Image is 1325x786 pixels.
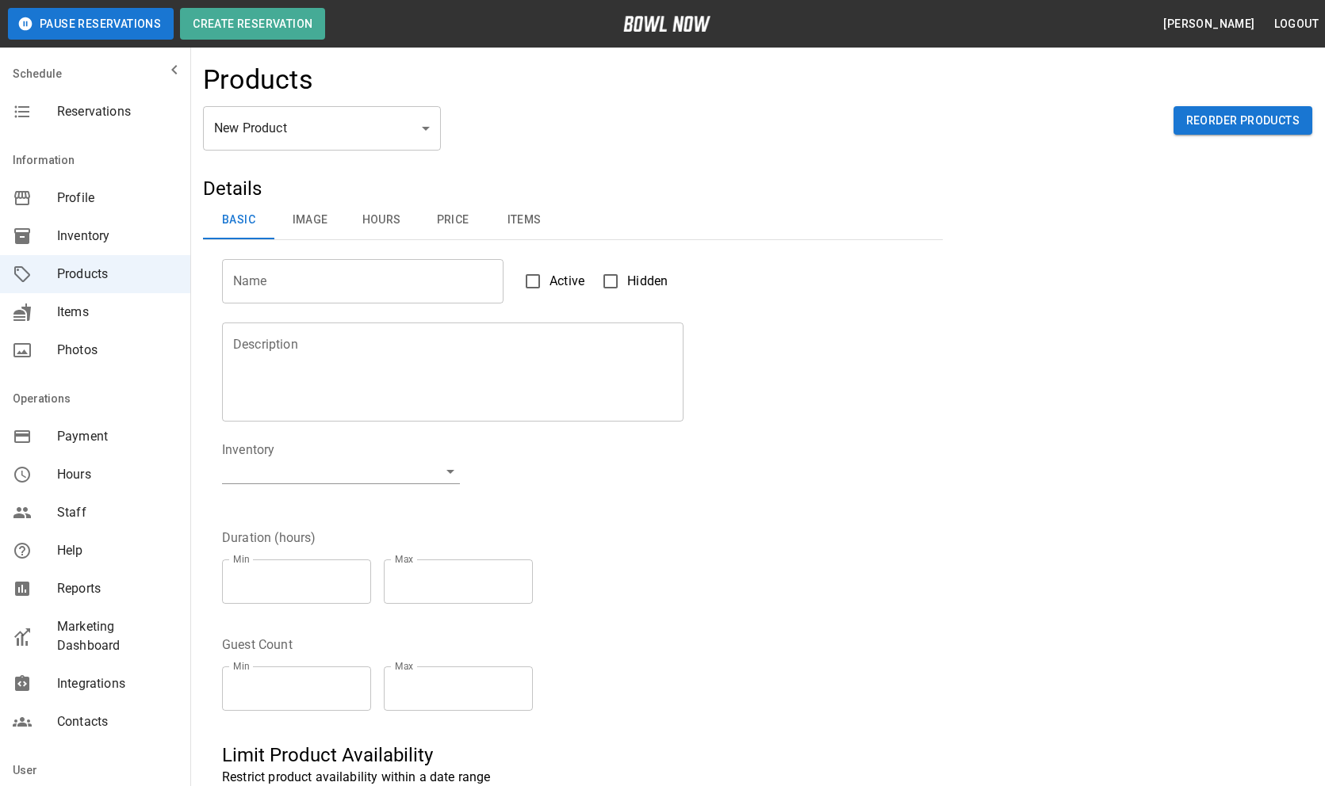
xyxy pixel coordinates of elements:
button: Basic [203,201,274,239]
span: Hidden [627,272,668,291]
span: Help [57,541,178,560]
button: Price [417,201,488,239]
div: New Product [203,106,441,151]
span: Contacts [57,712,178,731]
button: Reorder Products [1174,106,1312,135]
span: Reports [57,579,178,598]
span: Inventory [57,227,178,246]
legend: Inventory [222,441,274,459]
div: basic tabs example [203,201,943,239]
button: Pause Reservations [8,8,174,40]
span: Integrations [57,674,178,693]
span: Payment [57,427,178,446]
span: Products [57,265,178,284]
button: Items [488,201,560,239]
button: Image [274,201,346,239]
span: Reservations [57,102,178,121]
label: Hidden products will not be visible to customers. You can still create and use them for bookings. [594,265,668,298]
button: Logout [1268,10,1325,39]
span: Profile [57,189,178,208]
span: Marketing Dashboard [57,617,178,655]
span: Staff [57,503,178,522]
span: Photos [57,341,178,360]
img: logo [623,16,710,32]
h5: Details [203,176,943,201]
span: Items [57,303,178,322]
button: Create Reservation [180,8,325,40]
legend: Guest Count [222,635,293,654]
legend: Duration (hours) [222,528,316,547]
button: Hours [346,201,417,239]
h4: Products [203,63,313,97]
span: Active [550,272,584,291]
span: Hours [57,465,178,484]
h5: Limit Product Availability [222,742,924,768]
button: [PERSON_NAME] [1157,10,1261,39]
